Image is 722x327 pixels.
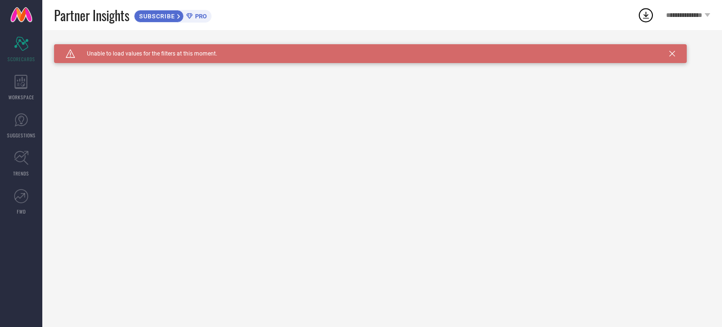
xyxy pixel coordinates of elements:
span: SUBSCRIBE [134,13,177,20]
a: SUBSCRIBEPRO [134,8,212,23]
span: Partner Insights [54,6,129,25]
span: SUGGESTIONS [7,132,36,139]
div: Open download list [637,7,654,24]
span: TRENDS [13,170,29,177]
span: Unable to load values for the filters at this moment. [75,50,217,57]
span: WORKSPACE [8,94,34,101]
span: SCORECARDS [8,56,35,63]
span: FWD [17,208,26,215]
div: Unable to load filters at this moment. Please try later. [54,44,710,52]
span: PRO [193,13,207,20]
